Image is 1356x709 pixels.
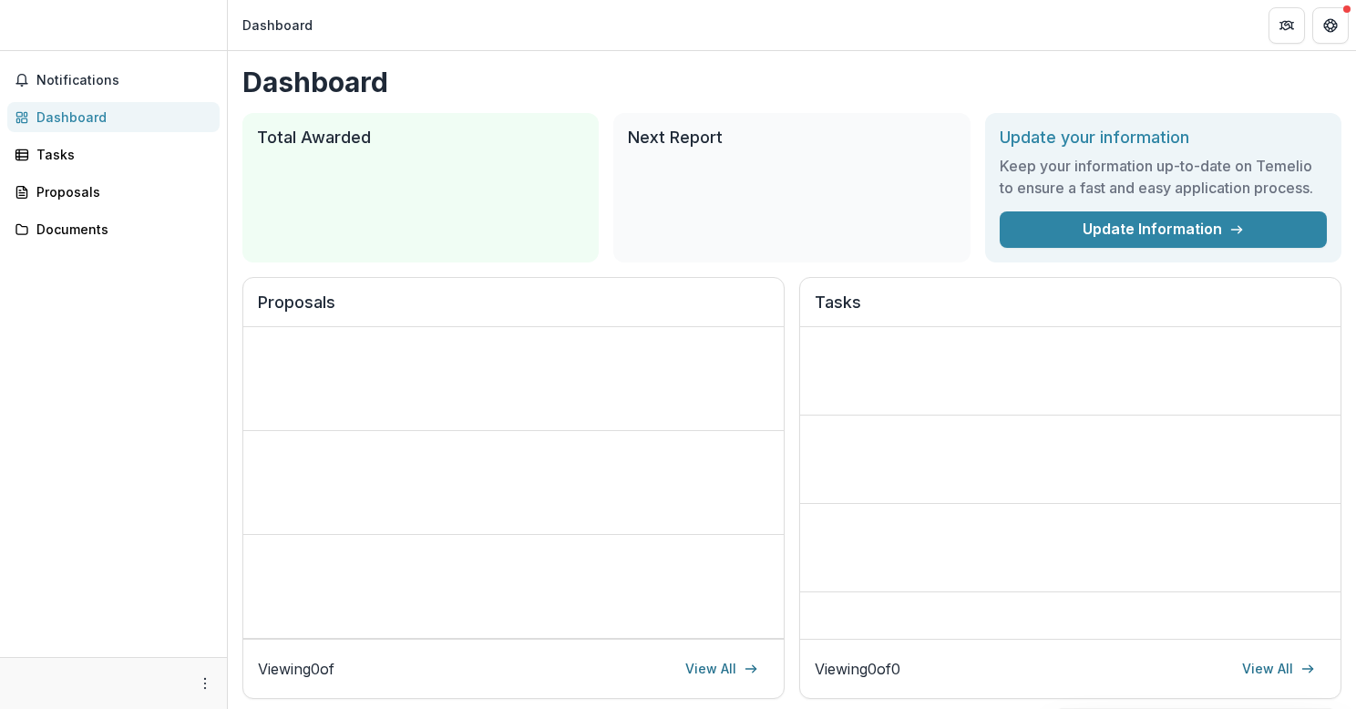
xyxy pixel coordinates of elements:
button: Partners [1269,7,1305,44]
a: Tasks [7,139,220,170]
a: Proposals [7,177,220,207]
h2: Total Awarded [257,128,584,148]
h2: Update your information [1000,128,1327,148]
button: More [194,673,216,694]
a: Dashboard [7,102,220,132]
h2: Next Report [628,128,955,148]
h2: Proposals [258,293,769,327]
button: Get Help [1312,7,1349,44]
h1: Dashboard [242,66,1341,98]
div: Tasks [36,145,205,164]
p: Viewing 0 of [258,658,334,680]
a: View All [1231,654,1326,683]
div: Dashboard [242,15,313,35]
a: Update Information [1000,211,1327,248]
h3: Keep your information up-to-date on Temelio to ensure a fast and easy application process. [1000,155,1327,199]
p: Viewing 0 of 0 [815,658,900,680]
h2: Tasks [815,293,1326,327]
button: Notifications [7,66,220,95]
span: Notifications [36,73,212,88]
nav: breadcrumb [235,12,320,38]
a: View All [674,654,769,683]
div: Proposals [36,182,205,201]
a: Documents [7,214,220,244]
div: Documents [36,220,205,239]
div: Dashboard [36,108,205,127]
